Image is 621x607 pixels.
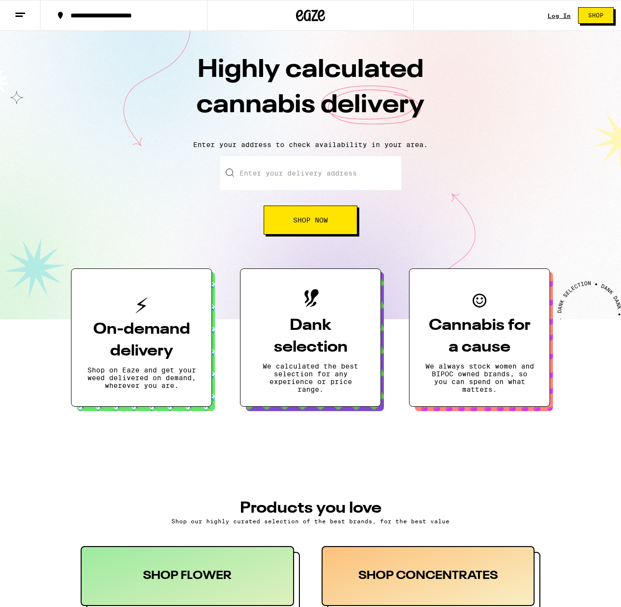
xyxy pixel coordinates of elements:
button: Shop Now [264,206,357,235]
p: Enter your address to check availability in your area. [10,141,611,148]
input: Enter your delivery address [220,156,401,190]
a: Log In [548,13,571,19]
button: Dank selectionWe calculated the best selection for any experience or price range. [240,268,381,407]
p: Shop on Eaze and get your weed delivered on demand, wherever you are. [87,366,196,389]
button: Shop [578,7,614,24]
span: Shop Now [293,217,328,223]
p: Shop our highly curated selection of the best brands, for the best value [81,518,540,524]
button: On-demand deliveryShop on Eaze and get your weed delivered on demand, wherever you are. [71,268,212,407]
div: SHOP FLOWER [81,546,294,606]
h3: Dank selection [256,315,365,358]
h3: Cannabis for a cause [425,315,534,358]
h1: Highly calculated cannabis delivery [141,53,480,133]
a: Shop [571,7,621,24]
button: Cannabis for a causeWe always stock women and BIPOC owned brands, so you can spend on what matters. [409,268,550,407]
p: We always stock women and BIPOC owned brands, so you can spend on what matters. [425,362,534,393]
h3: On-demand delivery [87,319,196,362]
h3: PRODUCTS YOU LOVE [81,501,540,516]
p: We calculated the best selection for any experience or price range. [256,362,365,393]
span: Shop [588,13,604,18]
div: SHOP CONCENTRATES [322,546,535,606]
